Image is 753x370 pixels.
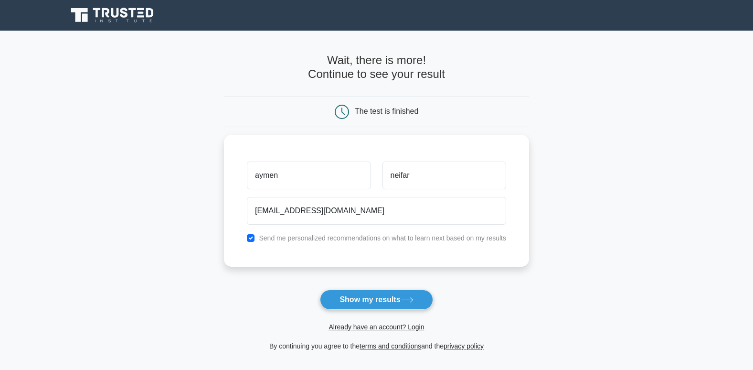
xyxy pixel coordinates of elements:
[247,197,506,225] input: Email
[444,342,484,350] a: privacy policy
[360,342,421,350] a: terms and conditions
[329,323,424,331] a: Already have an account? Login
[320,290,433,310] button: Show my results
[247,162,371,189] input: First name
[355,107,418,115] div: The test is finished
[218,340,535,352] div: By continuing you agree to the and the
[382,162,506,189] input: Last name
[259,234,506,242] label: Send me personalized recommendations on what to learn next based on my results
[224,54,529,81] h4: Wait, there is more! Continue to see your result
